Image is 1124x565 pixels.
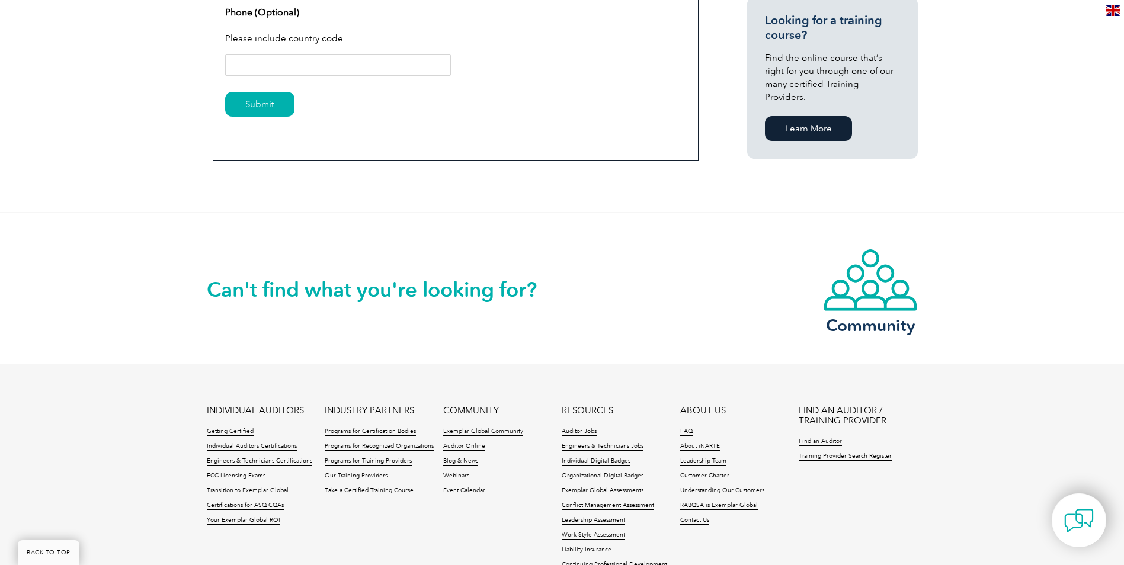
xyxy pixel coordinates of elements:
a: Learn More [765,116,852,141]
a: Exemplar Global Community [443,428,523,436]
a: COMMUNITY [443,406,499,416]
a: ABOUT US [680,406,726,416]
p: Find the online course that’s right for you through one of our many certified Training Providers. [765,52,900,104]
h2: Can't find what you're looking for? [207,280,562,299]
a: Our Training Providers [325,472,388,480]
a: Contact Us [680,516,709,525]
a: Auditor Jobs [562,428,597,436]
a: Leadership Assessment [562,516,625,525]
a: INDUSTRY PARTNERS [325,406,414,416]
a: Training Provider Search Register [799,452,892,461]
a: Organizational Digital Badges [562,472,643,480]
a: RESOURCES [562,406,613,416]
a: Transition to Exemplar Global [207,487,289,495]
a: FIND AN AUDITOR / TRAINING PROVIDER [799,406,917,426]
a: Engineers & Technicians Certifications [207,457,312,466]
a: Getting Certified [207,428,254,436]
a: Engineers & Technicians Jobs [562,442,643,451]
a: Individual Auditors Certifications [207,442,297,451]
a: Leadership Team [680,457,726,466]
a: Programs for Recognized Organizations [325,442,434,451]
a: Programs for Training Providers [325,457,412,466]
a: Customer Charter [680,472,729,480]
a: BACK TO TOP [18,540,79,565]
a: Conflict Management Assessment [562,502,654,510]
a: Individual Digital Badges [562,457,630,466]
a: FCC Licensing Exams [207,472,265,480]
a: Your Exemplar Global ROI [207,516,280,525]
a: Liability Insurance [562,546,611,554]
a: Programs for Certification Bodies [325,428,416,436]
h3: Looking for a training course? [765,13,900,43]
a: Exemplar Global Assessments [562,487,643,495]
a: Understanding Our Customers [680,487,764,495]
h3: Community [823,318,918,333]
img: icon-community.webp [823,248,918,312]
div: Please include country code [225,24,686,55]
a: Work Style Assessment [562,531,625,540]
a: Find an Auditor [799,438,842,446]
label: Phone (Optional) [225,5,299,20]
a: INDIVIDUAL AUDITORS [207,406,304,416]
a: Webinars [443,472,469,480]
a: Take a Certified Training Course [325,487,414,495]
a: About iNARTE [680,442,720,451]
a: FAQ [680,428,693,436]
a: RABQSA is Exemplar Global [680,502,758,510]
input: Submit [225,92,294,117]
a: Event Calendar [443,487,485,495]
img: contact-chat.png [1064,506,1094,535]
a: Blog & News [443,457,478,466]
a: Certifications for ASQ CQAs [207,502,284,510]
a: Community [823,248,918,333]
a: Auditor Online [443,442,485,451]
img: en [1106,5,1120,16]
